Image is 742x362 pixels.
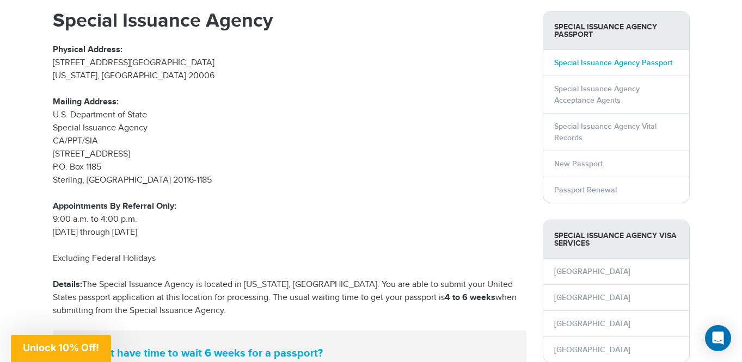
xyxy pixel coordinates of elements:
[53,11,526,30] h1: Special Issuance Agency
[53,97,119,107] strong: Mailing Address:
[554,122,657,142] a: Special Issuance Agency Vital Records
[554,58,672,67] a: Special Issuance Agency Passport
[445,292,495,303] strong: 4 to 6 weeks
[554,345,630,354] a: [GEOGRAPHIC_DATA]
[69,347,510,360] strong: You dont have time to wait 6 weeks for a passport?
[11,335,111,362] div: Unlock 10% Off!
[543,220,689,259] strong: Special Issuance Agency Visa Services
[53,96,526,187] p: U.S. Department of State Special Issuance Agency CA/PPT/SIA [STREET_ADDRESS] P.O. Box 1185 Sterli...
[53,278,526,317] p: The Special Issuance Agency is located in [US_STATE], [GEOGRAPHIC_DATA]. You are able to submit y...
[554,185,617,195] a: Passport Renewal
[554,267,630,276] a: [GEOGRAPHIC_DATA]
[705,325,731,351] div: Open Intercom Messenger
[554,159,603,168] a: New Passport
[53,200,526,239] p: 9:00 a.m. to 4:00 p.m. [DATE] through [DATE]
[554,84,640,105] a: Special Issuance Agency Acceptance Agents
[53,201,176,211] strong: Appointments By Referral Only:
[554,293,630,302] a: [GEOGRAPHIC_DATA]
[554,319,630,328] a: [GEOGRAPHIC_DATA]
[53,43,526,83] p: [STREET_ADDRESS][GEOGRAPHIC_DATA] [US_STATE], [GEOGRAPHIC_DATA] 20006
[543,11,689,50] strong: Special Issuance Agency Passport
[53,45,122,55] strong: Physical Address:
[23,342,99,353] span: Unlock 10% Off!
[53,279,82,290] strong: Details:
[53,252,526,265] p: Excluding Federal Holidays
